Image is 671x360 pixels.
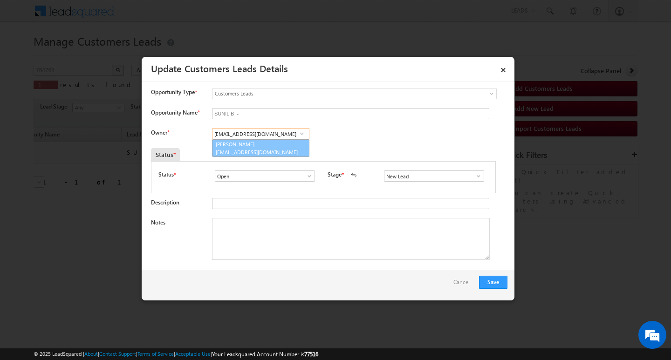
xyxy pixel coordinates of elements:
label: Notes [151,219,165,226]
input: Type to Search [384,170,484,182]
img: d_60004797649_company_0_60004797649 [16,49,39,61]
a: Cancel [453,276,474,293]
a: Acceptable Use [175,351,211,357]
a: Update Customers Leads Details [151,61,288,75]
input: Type to Search [212,128,309,139]
a: Show All Items [301,171,313,181]
input: Type to Search [215,170,315,182]
a: Show All Items [470,171,482,181]
label: Owner [151,129,169,136]
span: 77516 [304,351,318,358]
label: Stage [328,170,342,179]
div: Minimize live chat window [153,5,175,27]
div: Chat with us now [48,49,157,61]
textarea: Type your message and hit 'Enter' [12,86,170,279]
span: Opportunity Type [151,88,195,96]
a: [PERSON_NAME] [212,139,309,157]
span: Customers Leads [212,89,459,98]
label: Description [151,199,179,206]
span: Your Leadsquared Account Number is [212,351,318,358]
div: Status [151,148,180,161]
a: Show All Items [296,129,308,138]
a: Customers Leads [212,88,497,99]
a: × [495,60,511,76]
span: [EMAIL_ADDRESS][DOMAIN_NAME] [216,149,300,156]
a: About [84,351,98,357]
span: © 2025 LeadSquared | | | | | [34,350,318,359]
em: Start Chat [127,287,169,299]
label: Opportunity Name [151,109,199,116]
button: Save [479,276,507,289]
label: Status [158,170,174,179]
a: Terms of Service [137,351,174,357]
a: Contact Support [99,351,136,357]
